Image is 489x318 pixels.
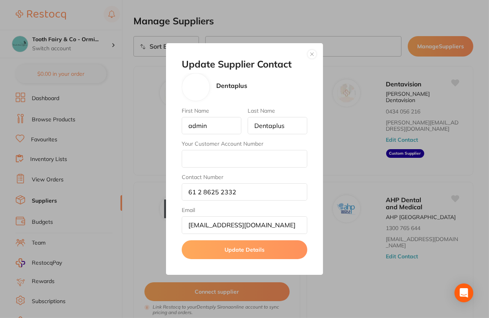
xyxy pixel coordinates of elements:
[182,240,307,259] button: Update Details
[182,174,307,180] label: Contact Number
[182,207,307,213] label: Email
[248,108,307,114] label: Last Name
[216,82,247,89] p: Dentaplus
[182,141,307,147] label: Your Customer Account Number
[454,283,473,302] div: Open Intercom Messenger
[182,59,307,70] h2: Update Supplier Contact
[182,108,241,114] label: First Name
